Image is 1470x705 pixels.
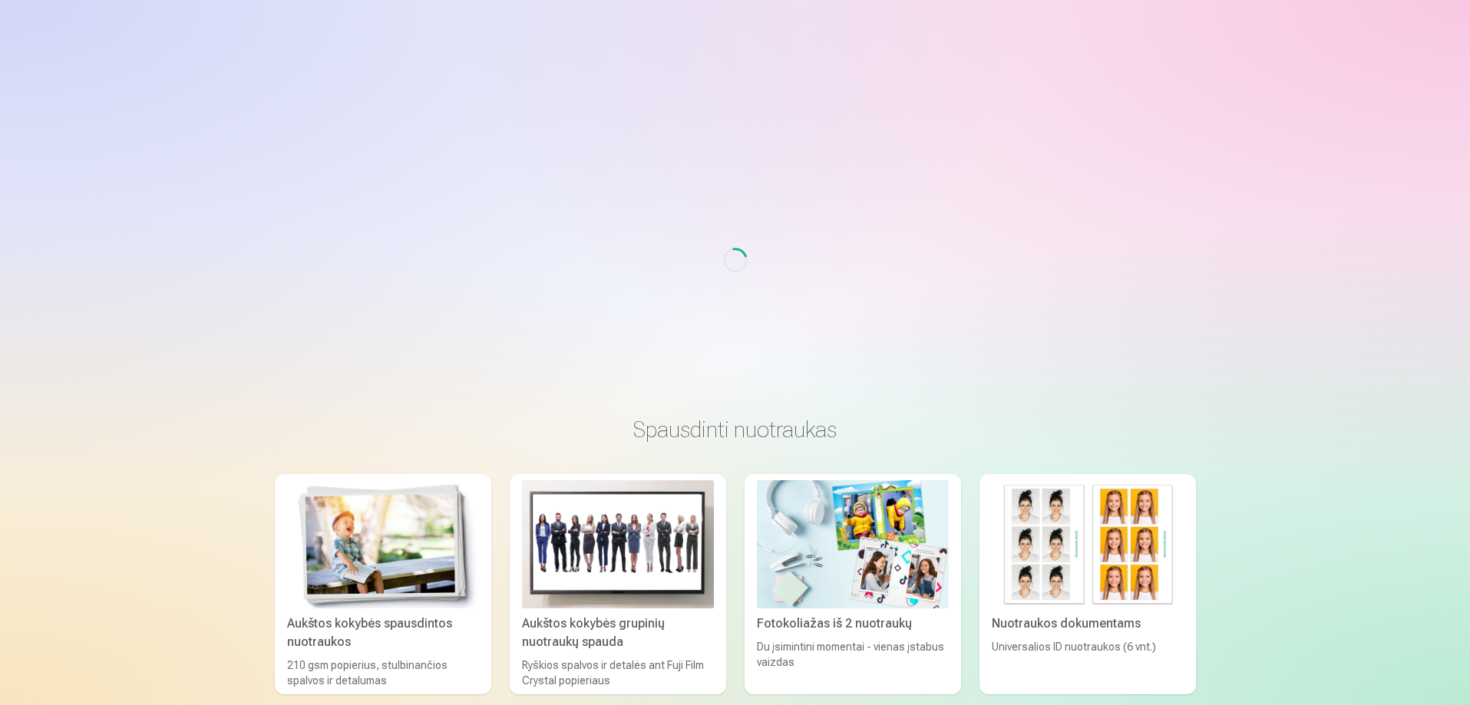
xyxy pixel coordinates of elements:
div: Nuotraukos dokumentams [986,614,1190,633]
div: Du įsimintini momentai - vienas įstabus vaizdas [751,639,955,688]
a: Fotokoliažas iš 2 nuotraukųFotokoliažas iš 2 nuotraukųDu įsimintini momentai - vienas įstabus vai... [745,474,961,694]
a: Aukštos kokybės spausdintos nuotraukos Aukštos kokybės spausdintos nuotraukos210 gsm popierius, s... [275,474,491,694]
img: Nuotraukos dokumentams [992,480,1184,608]
h3: Spausdinti nuotraukas [287,416,1184,443]
div: Universalios ID nuotraukos (6 vnt.) [986,639,1190,688]
div: Aukštos kokybės grupinių nuotraukų spauda [516,614,720,651]
div: Aukštos kokybės spausdintos nuotraukos [281,614,485,651]
div: 210 gsm popierius, stulbinančios spalvos ir detalumas [281,657,485,688]
a: Aukštos kokybės grupinių nuotraukų spaudaAukštos kokybės grupinių nuotraukų spaudaRyškios spalvos... [510,474,726,694]
img: Aukštos kokybės grupinių nuotraukų spauda [522,480,714,608]
img: Aukštos kokybės spausdintos nuotraukos [287,480,479,608]
div: Ryškios spalvos ir detalės ant Fuji Film Crystal popieriaus [516,657,720,688]
img: Fotokoliažas iš 2 nuotraukų [757,480,949,608]
div: Fotokoliažas iš 2 nuotraukų [751,614,955,633]
a: Nuotraukos dokumentamsNuotraukos dokumentamsUniversalios ID nuotraukos (6 vnt.) [979,474,1196,694]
